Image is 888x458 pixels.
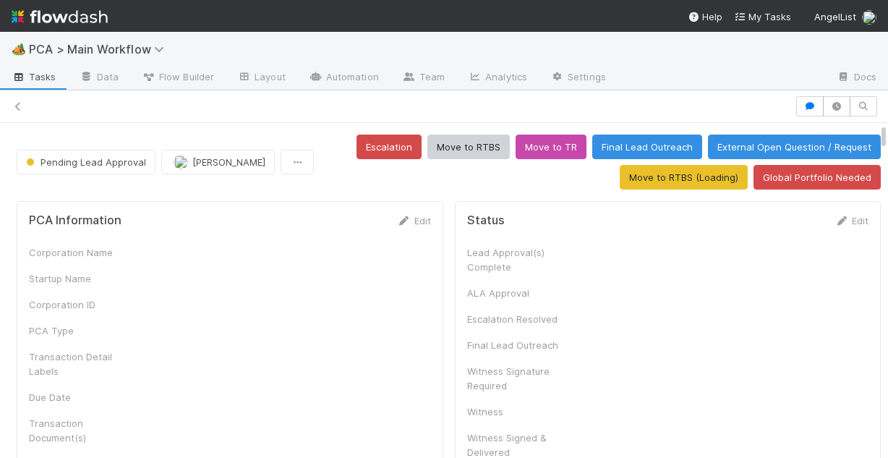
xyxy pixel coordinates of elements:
a: Team [390,67,456,90]
div: Lead Approval(s) Complete [467,245,576,274]
div: ALA Approval [467,286,576,300]
a: Layout [226,67,297,90]
span: AngelList [814,11,856,22]
button: Final Lead Outreach [592,135,702,159]
div: Help [688,9,722,24]
div: Transaction Document(s) [29,416,137,445]
span: My Tasks [734,11,791,22]
div: Final Lead Outreach [467,338,576,352]
div: PCA Type [29,323,137,338]
button: Move to TR [516,135,586,159]
a: My Tasks [734,9,791,24]
img: avatar_1c530150-f9f0-4fb8-9f5d-006d570d4582.png [862,10,876,25]
a: Edit [397,215,431,226]
span: Flow Builder [142,69,214,84]
img: avatar_dd78c015-5c19-403d-b5d7-976f9c2ba6b3.png [174,155,188,169]
span: [PERSON_NAME] [192,156,265,168]
h5: PCA Information [29,213,121,228]
a: Data [68,67,130,90]
div: Corporation ID [29,297,137,312]
button: External Open Question / Request [708,135,881,159]
span: Pending Lead Approval [23,156,146,168]
button: Escalation [357,135,422,159]
a: Automation [297,67,390,90]
a: Docs [825,67,888,90]
h5: Status [467,213,505,228]
button: Pending Lead Approval [17,150,155,174]
div: Startup Name [29,271,137,286]
img: logo-inverted-e16ddd16eac7371096b0.svg [12,4,108,29]
a: Edit [834,215,868,226]
a: Flow Builder [130,67,226,90]
button: Move to RTBS [427,135,510,159]
button: Move to RTBS (Loading) [620,165,748,190]
div: Witness [467,404,576,419]
div: Due Date [29,390,137,404]
a: Analytics [456,67,539,90]
div: Escalation Resolved [467,312,576,326]
div: Corporation Name [29,245,137,260]
div: Witness Signature Required [467,364,576,393]
span: PCA > Main Workflow [29,42,171,56]
button: [PERSON_NAME] [161,150,275,174]
span: Tasks [12,69,56,84]
div: Transaction Detail Labels [29,349,137,378]
span: 🏕️ [12,43,26,55]
button: Global Portfolio Needed [753,165,881,190]
a: Settings [539,67,618,90]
